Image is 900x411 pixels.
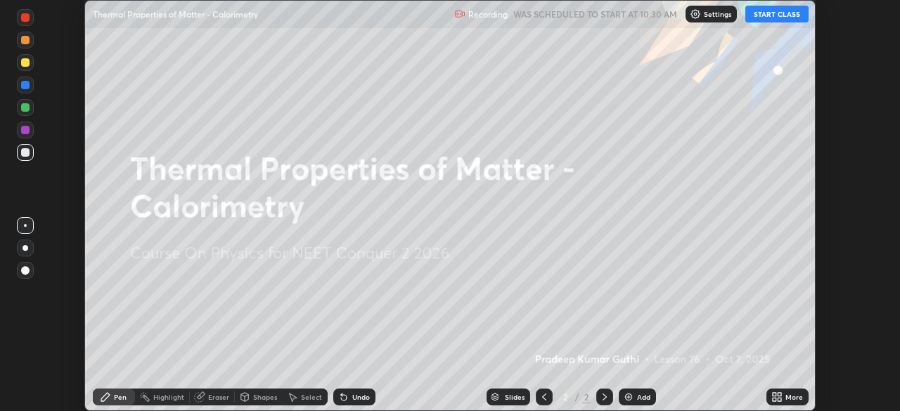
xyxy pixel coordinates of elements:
div: 2 [558,393,572,401]
div: More [785,393,803,400]
div: Slides [505,393,525,400]
div: / [575,393,579,401]
div: Highlight [153,393,184,400]
p: Thermal Properties of Matter - Calorimetry [93,8,258,20]
div: Select [301,393,322,400]
div: Add [637,393,650,400]
img: recording.375f2c34.svg [454,8,465,20]
div: Undo [352,393,370,400]
div: 2 [582,391,591,403]
div: Shapes [253,393,277,400]
img: add-slide-button [623,391,634,403]
div: Pen [114,393,127,400]
p: Settings [704,11,731,18]
button: START CLASS [745,6,809,22]
p: Recording [468,9,508,20]
div: Eraser [208,393,229,400]
h5: WAS SCHEDULED TO START AT 10:30 AM [513,8,677,20]
img: class-settings-icons [690,8,701,20]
